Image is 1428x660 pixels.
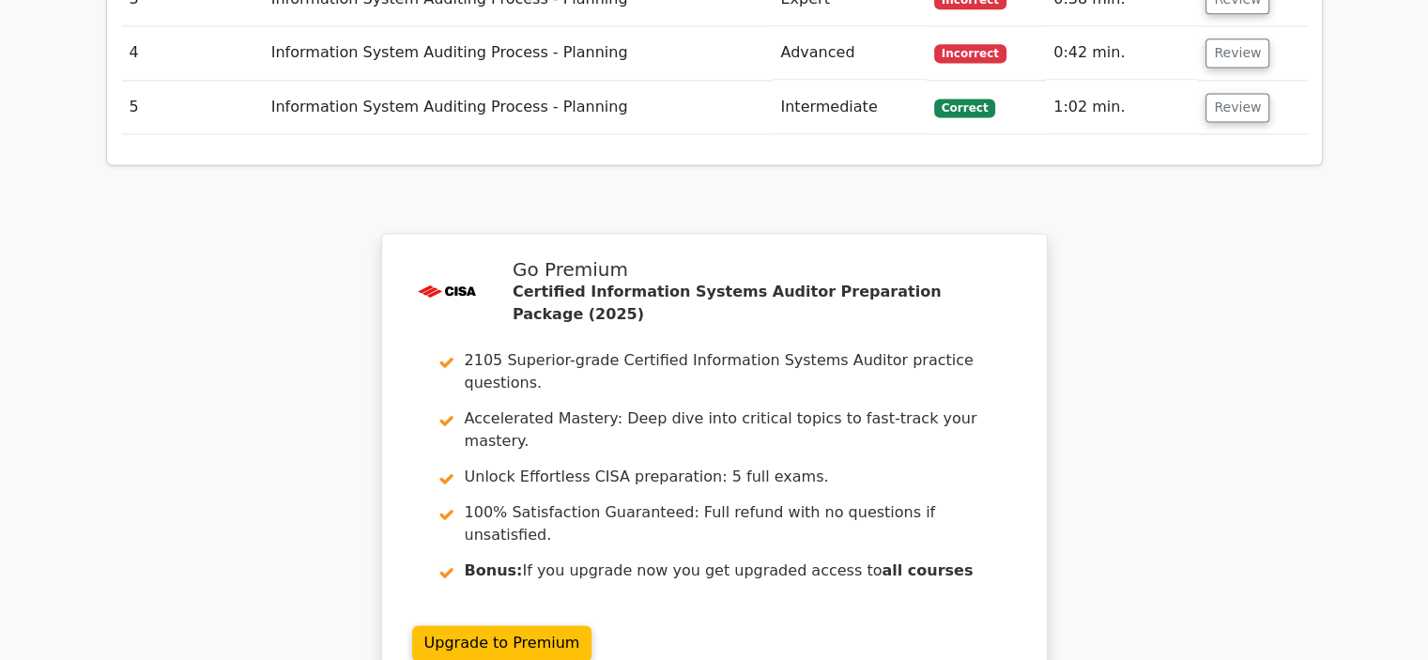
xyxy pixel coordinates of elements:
td: Intermediate [773,81,926,134]
button: Review [1205,93,1269,122]
span: Correct [934,99,995,117]
span: Incorrect [934,44,1006,63]
td: 5 [122,81,264,134]
td: 4 [122,26,264,80]
td: Information System Auditing Process - Planning [264,81,774,134]
td: Information System Auditing Process - Planning [264,26,774,80]
td: 1:02 min. [1046,81,1198,134]
td: 0:42 min. [1046,26,1198,80]
td: Advanced [773,26,926,80]
button: Review [1205,38,1269,68]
